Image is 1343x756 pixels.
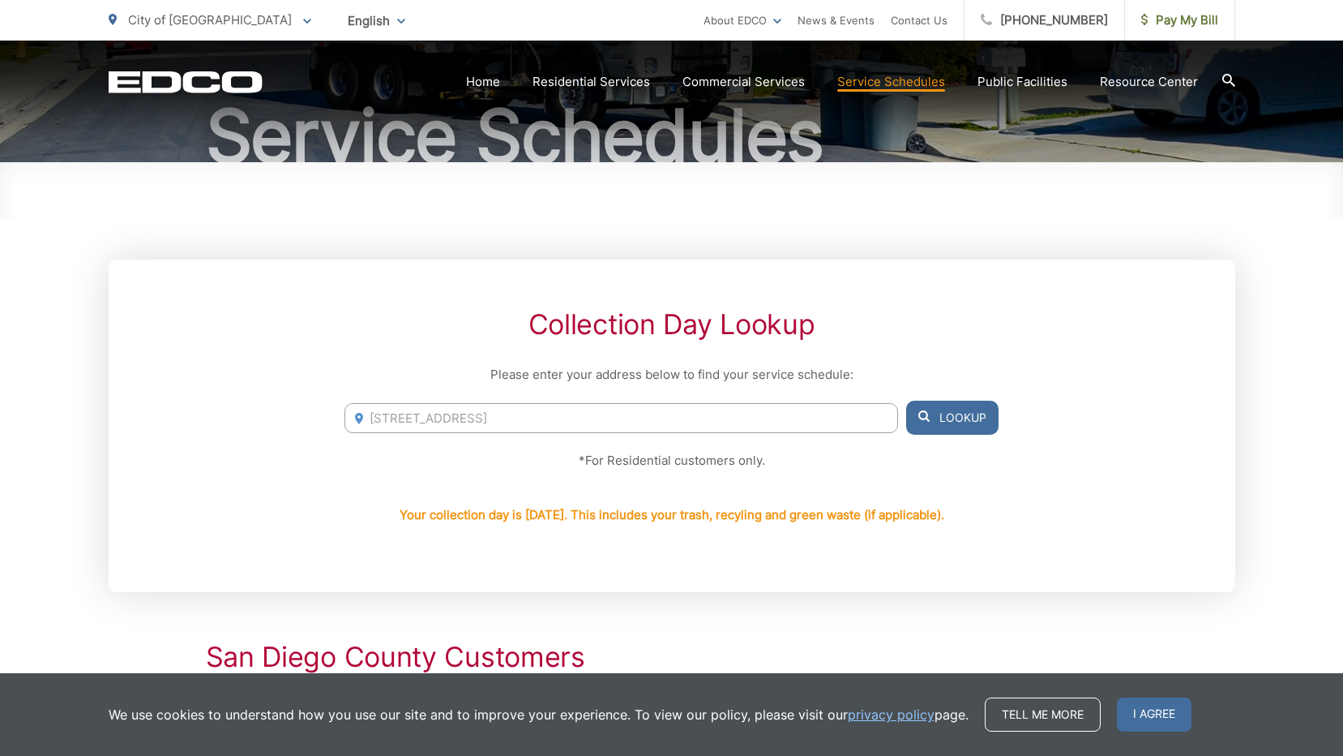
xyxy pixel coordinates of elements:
span: Pay My Bill [1141,11,1218,30]
p: Your collection day is [DATE]. This includes your trash, recyling and green waste (if applicable). [400,505,944,525]
span: English [336,6,417,35]
p: Please enter your address below to find your service schedule: [344,365,998,384]
a: privacy policy [848,705,935,724]
input: Enter Address [344,403,897,433]
a: News & Events [798,11,875,30]
p: *For Residential customers only. [344,451,998,470]
p: We use cookies to understand how you use our site and to improve your experience. To view our pol... [109,705,969,724]
a: Service Schedules [837,72,945,92]
a: Commercial Services [682,72,805,92]
a: Contact Us [891,11,947,30]
a: Tell me more [985,698,1101,732]
a: Residential Services [532,72,650,92]
h2: Collection Day Lookup [344,308,998,341]
h1: Service Schedules [109,96,1235,177]
a: EDCD logo. Return to the homepage. [109,71,263,93]
button: Lookup [906,401,999,435]
a: Home [466,72,500,92]
h2: San Diego County Customers [206,641,1138,673]
a: About EDCO [704,11,781,30]
a: Public Facilities [977,72,1067,92]
span: City of [GEOGRAPHIC_DATA] [128,12,292,28]
a: Resource Center [1100,72,1198,92]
